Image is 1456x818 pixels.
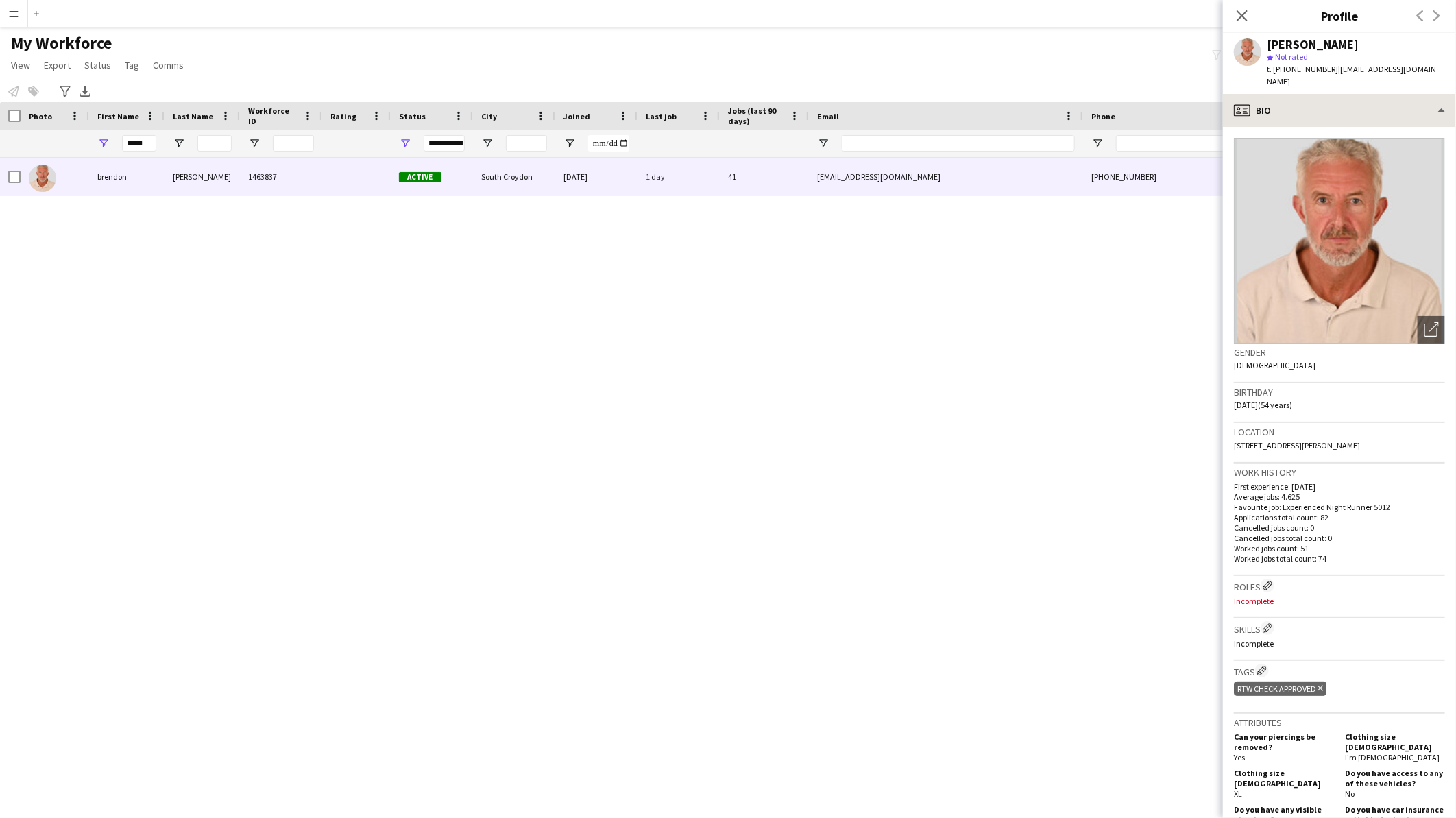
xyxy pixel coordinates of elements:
[330,111,356,121] span: Rating
[1223,7,1456,25] h3: Profile
[1234,512,1445,522] p: Applications total count: 82
[1234,682,1326,696] div: RTW check approved
[240,158,322,195] div: 1463837
[173,111,213,121] span: Last Name
[1267,38,1359,51] div: [PERSON_NAME]
[1091,137,1104,149] button: Open Filter Menu
[1345,732,1445,752] h5: Clothing size [DEMOGRAPHIC_DATA]
[1418,316,1445,344] div: Open photos pop-in
[5,56,36,74] a: View
[1234,553,1445,564] p: Worked jobs total count: 74
[248,137,260,149] button: Open Filter Menu
[29,165,56,192] img: brendon beggs
[399,111,426,121] span: Status
[1234,543,1445,553] p: Worked jobs count: 51
[11,59,30,71] span: View
[481,111,497,121] span: City
[1234,621,1445,636] h3: Skills
[1234,400,1292,410] span: [DATE] (54 years)
[122,135,156,152] input: First Name Filter Input
[1267,64,1440,86] span: | [EMAIL_ADDRESS][DOMAIN_NAME]
[1091,111,1115,121] span: Phone
[84,59,111,71] span: Status
[77,83,93,99] app-action-btn: Export XLSX
[1234,732,1334,752] h5: Can your piercings be removed?
[646,111,677,121] span: Last job
[38,56,76,74] a: Export
[97,111,139,121] span: First Name
[44,59,71,71] span: Export
[1234,481,1445,492] p: First experience: [DATE]
[125,59,139,71] span: Tag
[1234,596,1445,606] p: Incomplete
[273,135,314,152] input: Workforce ID Filter Input
[1234,426,1445,438] h3: Location
[97,137,110,149] button: Open Filter Menu
[11,33,112,53] span: My Workforce
[1275,51,1308,62] span: Not rated
[1267,64,1338,74] span: t. [PHONE_NUMBER]
[1234,752,1245,762] span: Yes
[720,158,809,195] div: 41
[165,158,240,195] div: [PERSON_NAME]
[1234,466,1445,479] h3: Work history
[1234,664,1445,678] h3: Tags
[1234,522,1445,533] p: Cancelled jobs count: 0
[1234,360,1315,370] span: [DEMOGRAPHIC_DATA]
[563,111,590,121] span: Joined
[1345,752,1440,762] span: I'm [DEMOGRAPHIC_DATA]
[1234,502,1445,512] p: Favourite job: Experienced Night Runner 5012
[79,56,117,74] a: Status
[197,135,232,152] input: Last Name Filter Input
[1234,440,1360,450] span: [STREET_ADDRESS][PERSON_NAME]
[119,56,145,74] a: Tag
[817,137,829,149] button: Open Filter Menu
[809,158,1083,195] div: [EMAIL_ADDRESS][DOMAIN_NAME]
[473,158,555,195] div: South Croydon
[1234,533,1445,543] p: Cancelled jobs total count: 0
[1345,768,1445,789] h5: Do you have access to any of these vehicles?
[1234,638,1445,649] p: Incomplete
[29,111,52,121] span: Photo
[1223,94,1456,127] div: Bio
[399,172,441,182] span: Active
[1234,138,1445,344] img: Crew avatar or photo
[173,137,185,149] button: Open Filter Menu
[555,158,638,195] div: [DATE]
[481,137,494,149] button: Open Filter Menu
[57,83,73,99] app-action-btn: Advanced filters
[89,158,165,195] div: brendon
[248,106,298,126] span: Workforce ID
[153,59,184,71] span: Comms
[638,158,720,195] div: 1 day
[1083,158,1259,195] div: [PHONE_NUMBER]
[1234,579,1445,593] h3: Roles
[506,135,547,152] input: City Filter Input
[1234,717,1445,729] h3: Attributes
[817,111,839,121] span: Email
[1234,346,1445,359] h3: Gender
[1234,768,1334,789] h5: Clothing size [DEMOGRAPHIC_DATA]
[147,56,189,74] a: Comms
[1234,789,1242,799] span: XL
[1234,386,1445,398] h3: Birthday
[1116,135,1250,152] input: Phone Filter Input
[1345,789,1355,799] span: No
[1234,492,1445,502] p: Average jobs: 4.625
[563,137,576,149] button: Open Filter Menu
[588,135,629,152] input: Joined Filter Input
[728,106,784,126] span: Jobs (last 90 days)
[399,137,411,149] button: Open Filter Menu
[842,135,1075,152] input: Email Filter Input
